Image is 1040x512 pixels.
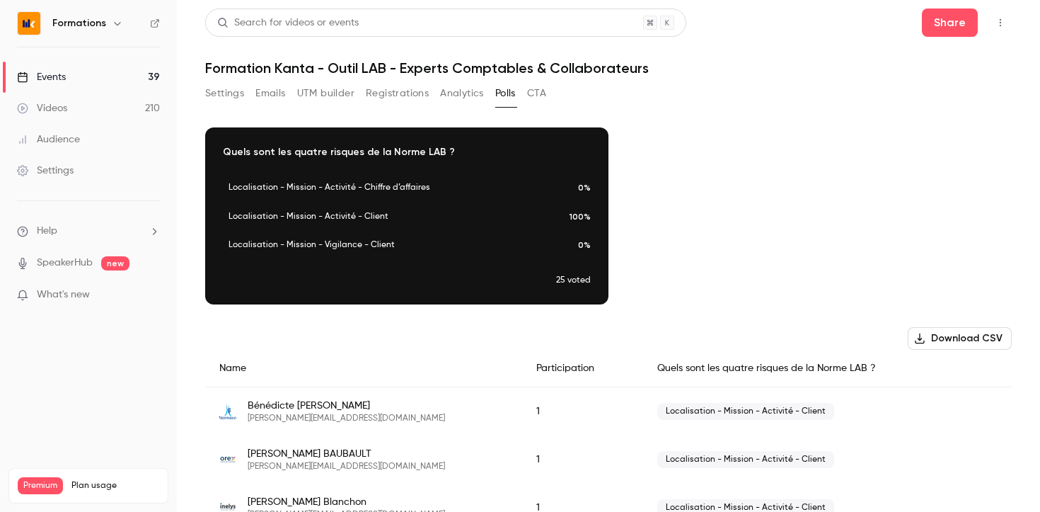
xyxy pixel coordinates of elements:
[657,403,834,420] span: Localisation - Mission - Activité - Client
[205,59,1012,76] h1: Formation Kanta - Outil LAB - Experts Comptables & Collaborateurs
[37,256,93,271] a: SpeakerHub
[18,477,63,494] span: Premium
[297,82,354,105] button: UTM builder
[248,447,445,461] span: [PERSON_NAME] BAUBAULT
[101,256,129,271] span: new
[143,289,160,302] iframe: Noticeable Trigger
[255,82,285,105] button: Emails
[17,70,66,84] div: Events
[248,461,445,472] span: [PERSON_NAME][EMAIL_ADDRESS][DOMAIN_NAME]
[366,82,429,105] button: Registrations
[37,224,57,239] span: Help
[205,350,522,387] div: Name
[18,12,40,35] img: Formations
[37,288,90,302] span: What's new
[52,16,106,30] h6: Formations
[219,451,236,468] img: orex-france.com
[643,350,1012,387] div: Quels sont les quatre risques de la Norme LAB ?
[217,16,359,30] div: Search for videos or events
[17,132,80,147] div: Audience
[922,8,978,37] button: Share
[205,436,1012,484] div: caroline.baubault@orex-france.com
[71,480,159,491] span: Plan usage
[205,82,244,105] button: Settings
[248,495,445,509] span: [PERSON_NAME] Blanchon
[522,387,643,436] div: 1
[527,82,546,105] button: CTA
[17,224,160,239] li: help-dropdown-opener
[908,327,1012,350] button: Download CSV
[440,82,484,105] button: Analytics
[248,413,445,424] span: [PERSON_NAME][EMAIL_ADDRESS][DOMAIN_NAME]
[219,403,236,420] img: normeco.com
[657,451,834,468] span: Localisation - Mission - Activité - Client
[522,350,643,387] div: Participation
[495,82,516,105] button: Polls
[522,436,643,484] div: 1
[248,399,445,413] span: Bénédicte [PERSON_NAME]
[17,101,67,115] div: Videos
[17,164,74,178] div: Settings
[205,387,1012,436] div: b.arnoult@normeco.com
